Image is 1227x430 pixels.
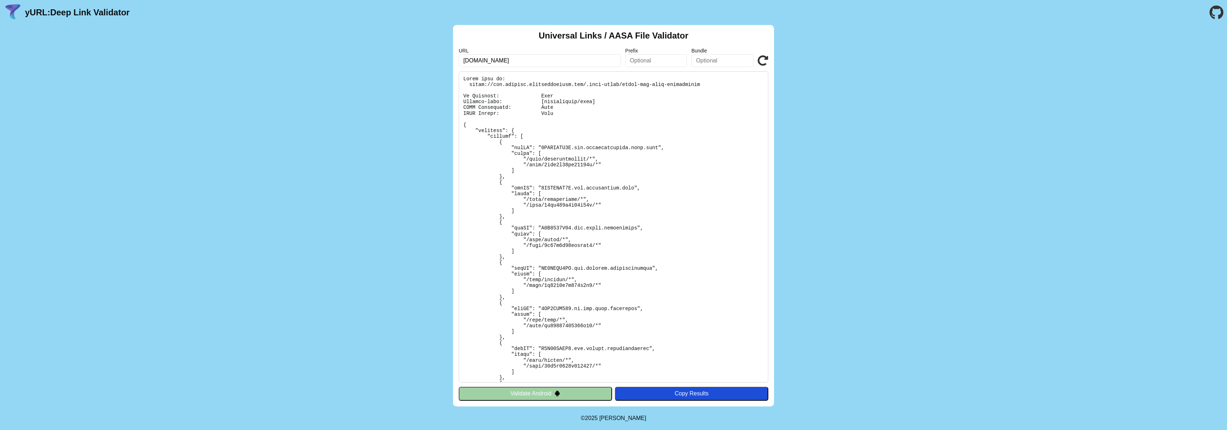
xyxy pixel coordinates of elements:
a: Michael Ibragimchayev's Personal Site [599,415,646,421]
button: Copy Results [615,387,768,400]
button: Validate Android [459,387,612,400]
label: Bundle [691,48,753,54]
img: droidIcon.svg [554,390,560,396]
span: 2025 [585,415,598,421]
img: yURL Logo [4,3,22,22]
pre: Lorem ipsu do: sitam://con.adipisc.elitseddoeiusm.tem/.inci-utlab/etdol-mag-aliq-enimadminim Ve Q... [459,71,768,383]
input: Optional [691,54,753,67]
input: Optional [625,54,687,67]
a: yURL:Deep Link Validator [25,7,129,17]
label: Prefix [625,48,687,54]
input: Required [459,54,621,67]
label: URL [459,48,621,54]
footer: © [581,406,646,430]
div: Copy Results [618,390,765,397]
h2: Universal Links / AASA File Validator [539,31,688,41]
